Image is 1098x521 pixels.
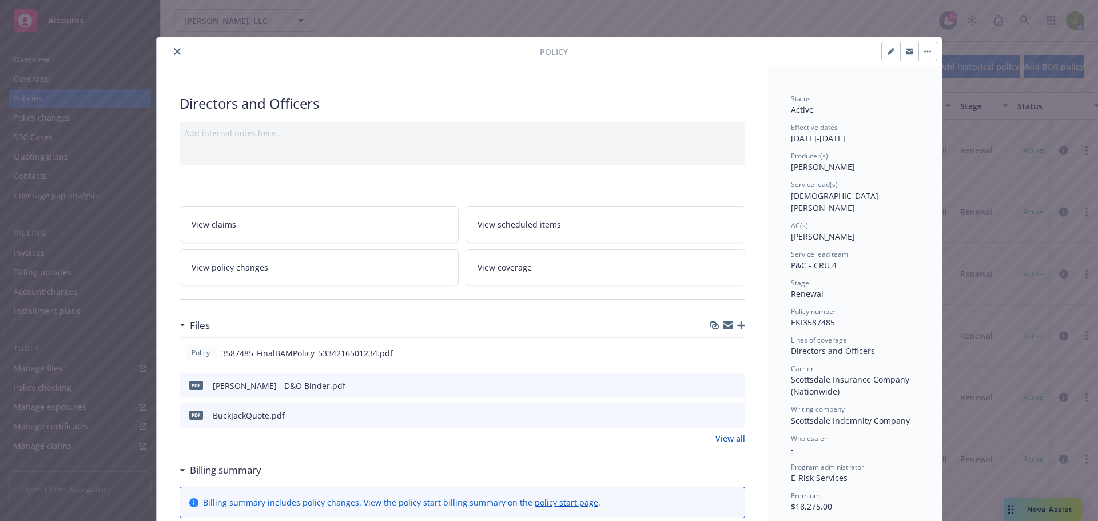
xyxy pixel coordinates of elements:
[791,415,910,426] span: Scottsdale Indemnity Company
[189,381,203,389] span: pdf
[184,127,741,139] div: Add internal notes here...
[791,307,836,316] span: Policy number
[478,261,532,273] span: View coverage
[791,249,848,259] span: Service lead team
[791,345,919,357] div: Directors and Officers
[712,409,721,421] button: download file
[189,348,212,358] span: Policy
[712,380,721,392] button: download file
[791,444,794,455] span: -
[791,94,811,104] span: Status
[791,190,878,213] span: [DEMOGRAPHIC_DATA][PERSON_NAME]
[791,374,912,397] span: Scottsdale Insurance Company (Nationwide)
[189,411,203,419] span: pdf
[791,122,838,132] span: Effective dates
[791,433,827,443] span: Wholesaler
[221,347,393,359] span: 3587485_FinalBAMPolicy_5334216501234.pdf
[791,180,838,189] span: Service lead(s)
[190,463,261,478] h3: Billing summary
[791,364,814,373] span: Carrier
[180,463,261,478] div: Billing summary
[791,335,847,345] span: Lines of coverage
[535,497,598,508] a: policy start page
[180,206,459,242] a: View claims
[192,261,268,273] span: View policy changes
[190,318,210,333] h3: Files
[715,432,745,444] a: View all
[213,409,285,421] div: BuckJackQuote.pdf
[203,496,600,508] div: Billing summary includes policy changes. View the policy start billing summary on the .
[791,151,828,161] span: Producer(s)
[791,122,919,144] div: [DATE] - [DATE]
[711,347,721,359] button: download file
[730,409,741,421] button: preview file
[791,472,848,483] span: E-Risk Services
[791,161,855,172] span: [PERSON_NAME]
[180,318,210,333] div: Files
[791,404,845,414] span: Writing company
[791,462,864,472] span: Program administrator
[180,94,745,113] div: Directors and Officers
[730,347,740,359] button: preview file
[730,380,741,392] button: preview file
[791,288,823,299] span: Renewal
[466,206,745,242] a: View scheduled items
[791,260,837,271] span: P&C - CRU 4
[180,249,459,285] a: View policy changes
[540,46,568,58] span: Policy
[791,491,820,500] span: Premium
[791,501,832,512] span: $18,275.00
[791,278,809,288] span: Stage
[791,104,814,115] span: Active
[213,380,345,392] div: [PERSON_NAME] - D&O Binder.pdf
[478,218,561,230] span: View scheduled items
[791,317,835,328] span: EKI3587485
[791,221,808,230] span: AC(s)
[466,249,745,285] a: View coverage
[192,218,236,230] span: View claims
[170,45,184,58] button: close
[791,231,855,242] span: [PERSON_NAME]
